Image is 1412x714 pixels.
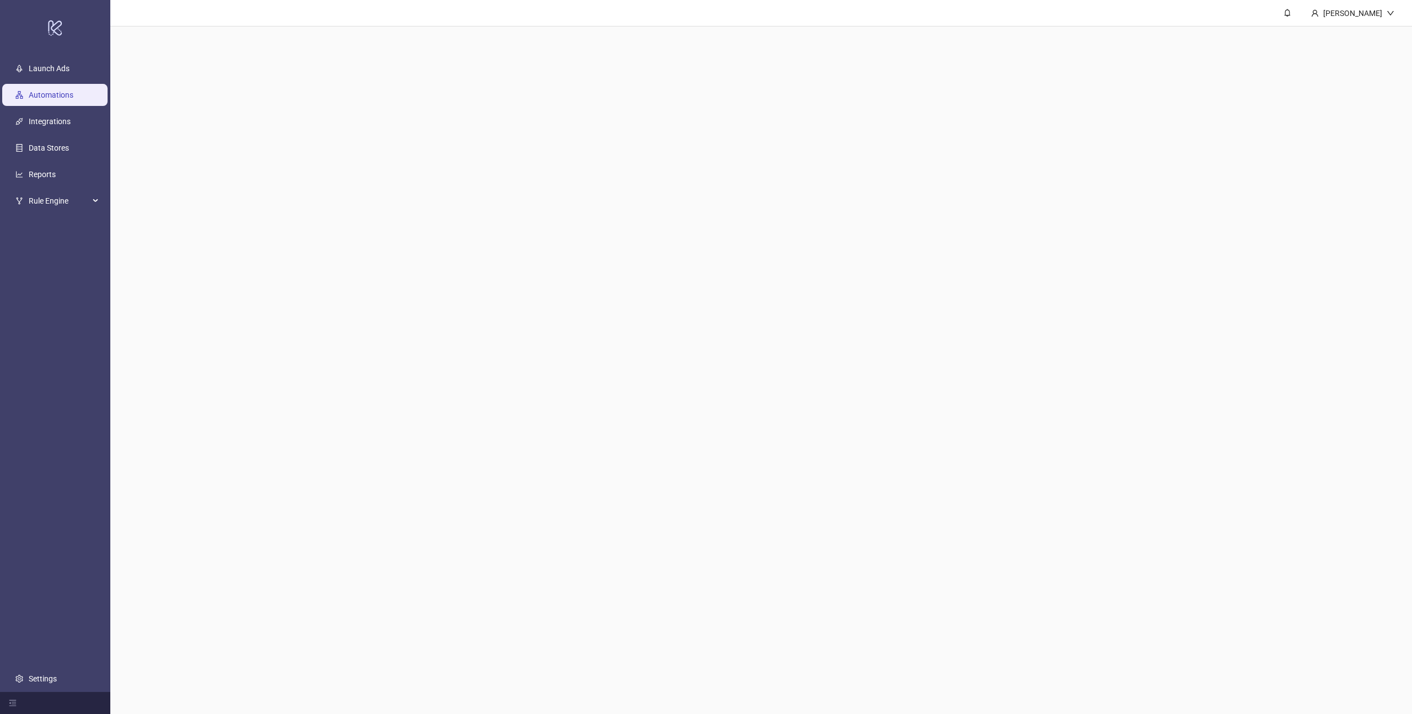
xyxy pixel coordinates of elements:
span: down [1387,9,1394,17]
a: Data Stores [29,143,69,152]
div: [PERSON_NAME] [1319,7,1387,19]
a: Integrations [29,117,71,126]
span: menu-fold [9,699,17,707]
a: Settings [29,674,57,683]
a: Reports [29,170,56,179]
span: fork [15,197,23,205]
span: bell [1283,9,1291,17]
span: user [1311,9,1319,17]
a: Launch Ads [29,64,69,73]
span: Rule Engine [29,190,89,212]
a: Automations [29,90,73,99]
